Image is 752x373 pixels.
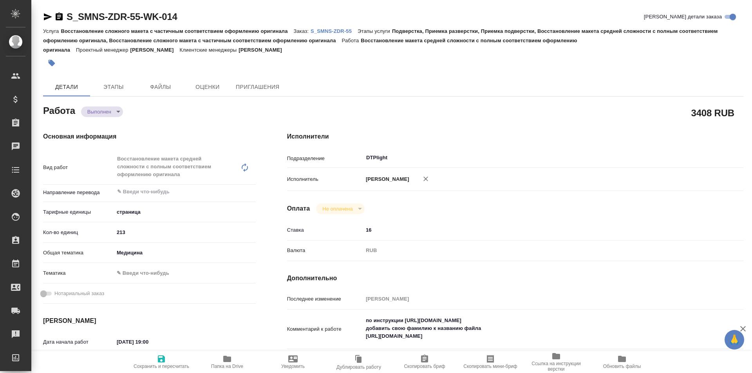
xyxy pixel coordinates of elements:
[404,364,445,369] span: Скопировать бриф
[392,351,457,373] button: Скопировать бриф
[43,164,114,171] p: Вид работ
[76,47,130,53] p: Проектный менеджер
[67,11,177,22] a: S_SMNS-ZDR-55-WK-014
[287,226,363,234] p: Ставка
[239,47,288,53] p: [PERSON_NAME]
[43,269,114,277] p: Тематика
[463,364,517,369] span: Скопировать мини-бриф
[251,191,253,193] button: Open
[644,13,722,21] span: [PERSON_NAME] детали заказа
[43,103,75,117] h2: Работа
[114,227,256,238] input: ✎ Введи что-нибудь
[43,189,114,196] p: Направление перевода
[287,295,363,303] p: Последнее изменение
[117,269,246,277] div: ✎ Введи что-нибудь
[691,106,734,119] h2: 3408 RUB
[701,157,703,159] button: Open
[134,364,189,369] span: Сохранить и пересчитать
[211,364,243,369] span: Папка на Drive
[114,336,183,348] input: ✎ Введи что-нибудь
[54,290,104,297] span: Нотариальный заказ
[81,106,123,117] div: Выполнен
[294,28,311,34] p: Заказ:
[287,204,310,213] h4: Оплата
[457,351,523,373] button: Скопировать мини-бриф
[363,293,705,305] input: Пустое поле
[43,54,60,72] button: Добавить тэг
[728,332,741,348] span: 🙏
[54,12,64,22] button: Скопировать ссылку
[142,82,179,92] span: Файлы
[316,204,364,214] div: Выполнен
[43,338,114,346] p: Дата начала работ
[236,82,280,92] span: Приглашения
[43,12,52,22] button: Скопировать ссылку для ЯМессенджера
[287,155,363,162] p: Подразделение
[189,82,226,92] span: Оценки
[260,351,326,373] button: Уведомить
[363,314,705,343] textarea: по инструкции [URL][DOMAIN_NAME] добавить свою фамилию к названию файла [URL][DOMAIN_NAME]
[130,47,180,53] p: [PERSON_NAME]
[287,175,363,183] p: Исполнитель
[358,28,392,34] p: Этапы услуги
[528,361,584,372] span: Ссылка на инструкции верстки
[179,47,239,53] p: Клиентские менеджеры
[48,82,85,92] span: Детали
[128,351,194,373] button: Сохранить и пересчитать
[725,330,744,350] button: 🙏
[589,351,655,373] button: Обновить файлы
[43,316,256,326] h4: [PERSON_NAME]
[43,28,61,34] p: Услуга
[311,28,358,34] p: S_SMNS-ZDR-55
[194,351,260,373] button: Папка на Drive
[85,108,114,115] button: Выполнен
[326,351,392,373] button: Дублировать работу
[363,175,409,183] p: [PERSON_NAME]
[336,364,381,370] span: Дублировать работу
[281,364,305,369] span: Уведомить
[43,229,114,236] p: Кол-во единиц
[43,132,256,141] h4: Основная информация
[114,267,256,280] div: ✎ Введи что-нибудь
[43,249,114,257] p: Общая тематика
[95,82,132,92] span: Этапы
[114,205,256,219] div: страница
[287,274,743,283] h4: Дополнительно
[287,247,363,254] p: Валюта
[287,325,363,333] p: Комментарий к работе
[43,208,114,216] p: Тарифные единицы
[287,132,743,141] h4: Исполнители
[342,38,361,43] p: Работа
[114,246,256,259] div: Медицина
[417,170,434,187] button: Удалить исполнителя
[116,187,227,196] input: ✎ Введи что-нибудь
[603,364,641,369] span: Обновить файлы
[311,27,358,34] a: S_SMNS-ZDR-55
[523,351,589,373] button: Ссылка на инструкции верстки
[320,205,355,212] button: Не оплачена
[363,224,705,236] input: ✎ Введи что-нибудь
[61,28,293,34] p: Восстановление сложного макета с частичным соответствием оформлению оригинала
[363,244,705,257] div: RUB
